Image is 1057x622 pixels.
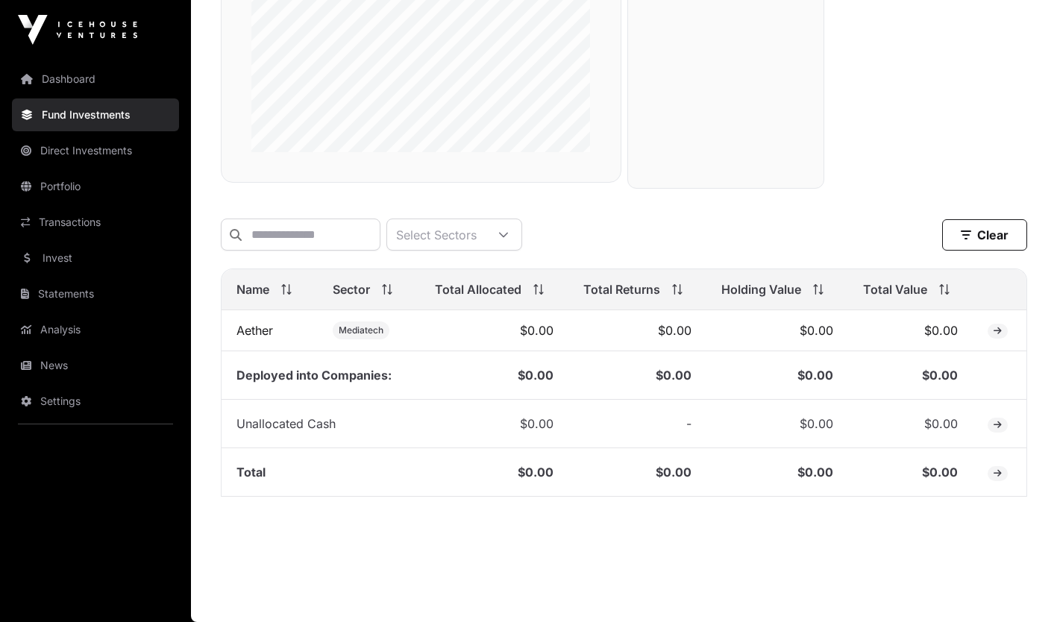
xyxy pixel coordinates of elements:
a: Dashboard [12,63,179,95]
span: Name [236,280,269,298]
td: $0.00 [420,310,568,351]
a: Invest [12,242,179,274]
span: Total Allocated [435,280,521,298]
span: Total Value [863,280,927,298]
td: $0.00 [848,448,973,497]
td: $0.00 [568,448,706,497]
a: Portfolio [12,170,179,203]
td: $0.00 [568,351,706,400]
a: Analysis [12,313,179,346]
span: Sector [333,280,370,298]
span: Mediatech [339,324,383,336]
span: Unallocated Cash [236,416,336,431]
img: Icehouse Ventures Logo [18,15,137,45]
iframe: Chat Widget [982,550,1057,622]
td: $0.00 [568,310,706,351]
span: - [686,416,691,431]
span: $0.00 [520,416,553,431]
span: Holding Value [721,280,801,298]
td: $0.00 [848,310,973,351]
td: $0.00 [848,351,973,400]
td: $0.00 [420,448,568,497]
span: Total Returns [583,280,660,298]
td: Deployed into Companies: [222,351,420,400]
td: Total [222,448,420,497]
a: Aether [236,323,273,338]
a: Transactions [12,206,179,239]
td: $0.00 [420,351,568,400]
a: Settings [12,385,179,418]
a: News [12,349,179,382]
td: $0.00 [706,351,848,400]
button: Clear [942,219,1027,251]
div: Select Sectors [387,219,486,250]
td: $0.00 [706,310,848,351]
a: Fund Investments [12,98,179,131]
a: Statements [12,277,179,310]
td: $0.00 [706,448,848,497]
a: Direct Investments [12,134,179,167]
span: $0.00 [800,416,833,431]
span: $0.00 [924,416,958,431]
